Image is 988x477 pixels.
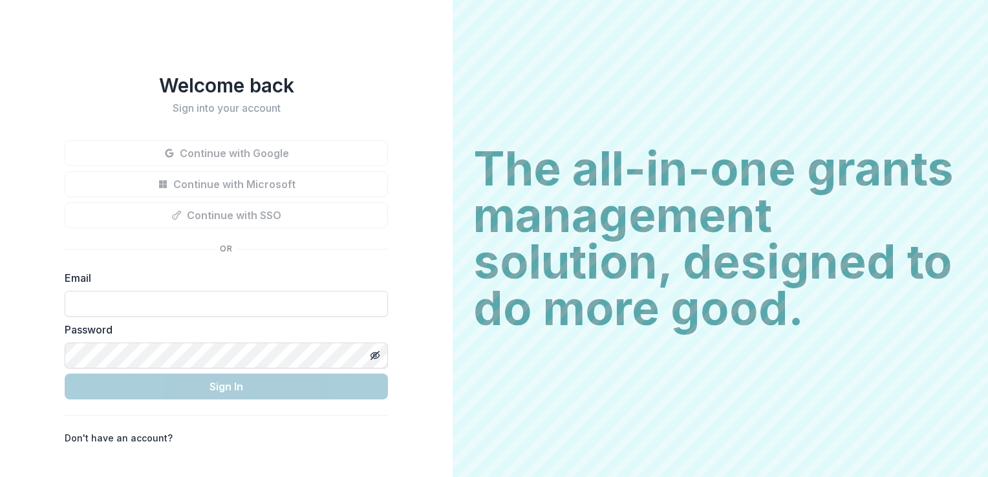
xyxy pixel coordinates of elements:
[65,202,388,228] button: Continue with SSO
[65,171,388,197] button: Continue with Microsoft
[65,374,388,399] button: Sign In
[65,322,380,337] label: Password
[65,102,388,114] h2: Sign into your account
[365,345,385,366] button: Toggle password visibility
[65,74,388,97] h1: Welcome back
[65,431,173,445] p: Don't have an account?
[65,270,380,286] label: Email
[65,140,388,166] button: Continue with Google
